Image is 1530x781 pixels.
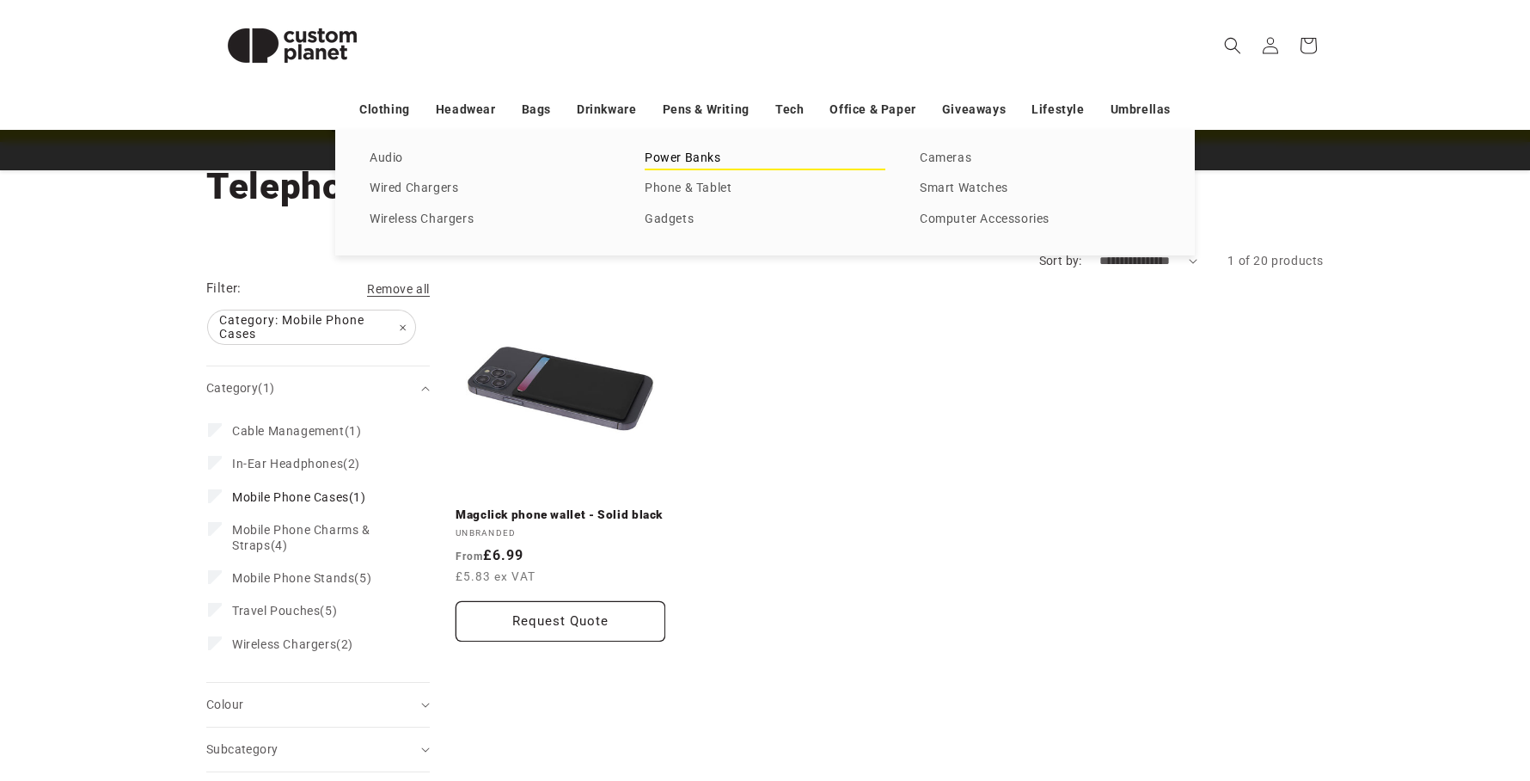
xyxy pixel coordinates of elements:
[232,490,349,504] span: Mobile Phone Cases
[232,423,361,439] span: (1)
[206,279,242,298] h2: Filter:
[775,95,804,125] a: Tech
[1111,95,1171,125] a: Umbrellas
[456,507,665,523] a: Magclick phone wallet - Solid black
[232,603,337,618] span: (5)
[232,424,345,438] span: Cable Management
[206,7,378,84] img: Custom Planet
[232,456,360,471] span: (2)
[232,604,320,618] span: Travel Pouches
[367,282,430,296] span: Remove all
[367,279,430,300] a: Remove all
[232,523,370,552] span: Mobile Phone Charms & Straps
[370,208,610,231] a: Wireless Chargers
[522,95,551,125] a: Bags
[456,601,665,642] button: Request Quote
[359,95,410,125] a: Clothing
[829,95,915,125] a: Office & Paper
[206,698,243,711] span: Colour
[1031,95,1084,125] a: Lifestyle
[920,147,1160,170] a: Cameras
[370,147,610,170] a: Audio
[232,457,343,470] span: In-Ear Headphones
[206,366,430,410] summary: Category (1 selected)
[645,177,885,200] a: Phone & Tablet
[232,637,336,651] span: Wireless Chargers
[232,522,401,553] span: (4)
[1214,27,1252,65] summary: Search
[232,570,371,586] span: (5)
[232,571,354,585] span: Mobile Phone Stands
[370,177,610,200] a: Wired Chargers
[920,177,1160,200] a: Smart Watches
[206,683,430,727] summary: Colour (0 selected)
[942,95,1006,125] a: Giveaways
[206,742,278,756] span: Subcategory
[1235,595,1530,781] iframe: Chat Widget
[206,728,430,772] summary: Subcategory (0 selected)
[206,381,274,395] span: Category
[663,95,750,125] a: Pens & Writing
[920,208,1160,231] a: Computer Accessories
[232,489,366,505] span: (1)
[1227,254,1324,268] span: 1 of 20 products
[1039,254,1082,268] label: Sort by:
[645,147,885,170] a: Power Banks
[645,208,885,231] a: Gadgets
[258,381,274,395] span: (1)
[232,636,353,652] span: (2)
[208,311,415,344] span: Category: Mobile Phone Cases
[436,95,496,125] a: Headwear
[206,311,417,344] a: Category: Mobile Phone Cases
[577,95,636,125] a: Drinkware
